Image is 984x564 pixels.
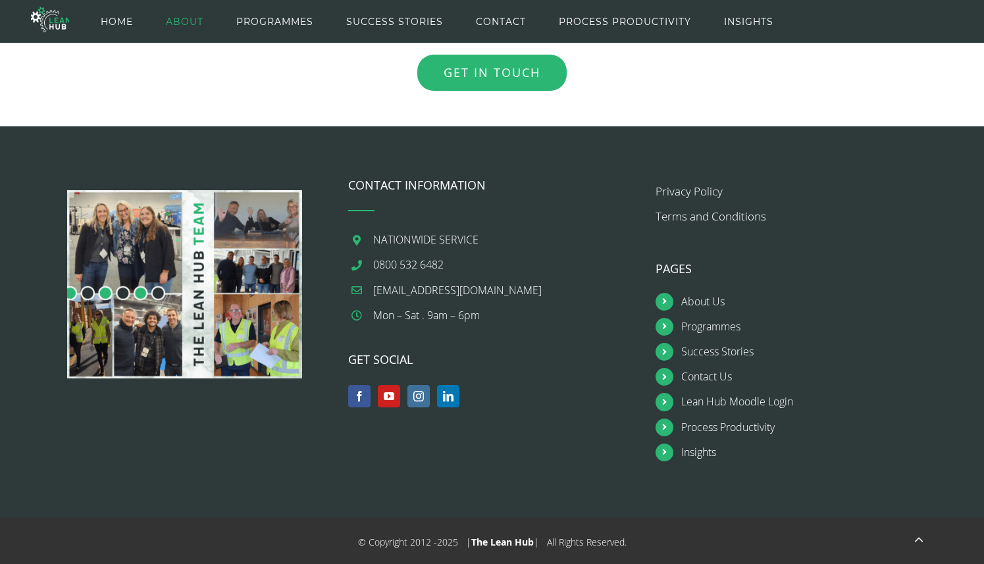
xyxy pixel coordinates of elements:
[681,368,944,386] a: Contact Us
[681,444,944,461] a: Insights
[681,419,944,436] a: Process Productivity
[358,532,627,553] div: © Copyright 2012 - 2025 | | All Rights Reserved.
[444,64,540,80] span: Get in touch
[417,55,567,91] a: Get in touch
[681,293,944,311] a: About Us
[681,318,944,336] a: Programmes
[348,385,371,407] a: Facebook
[681,393,944,411] a: Lean Hub Moodle Login
[348,353,636,365] h4: GET SOCIAL
[656,263,943,274] h4: PAGES
[471,536,534,548] a: The Lean Hub
[656,184,723,199] a: Privacy Policy
[373,232,479,247] span: NATIONWIDE SERVICE
[373,282,636,299] a: [EMAIL_ADDRESS][DOMAIN_NAME]
[681,343,944,361] a: Success Stories
[407,385,430,407] a: Instagram
[373,307,636,324] div: Mon – Sat . 9am – 6pm
[373,256,636,274] a: 0800 532 6482
[31,1,69,38] img: The Lean Hub | Optimising productivity with Lean Logo
[437,385,459,407] a: LinkedIn
[656,209,766,224] a: Terms and Conditions
[348,179,636,191] h4: CONTACT INFORMATION
[378,385,400,407] a: YouTube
